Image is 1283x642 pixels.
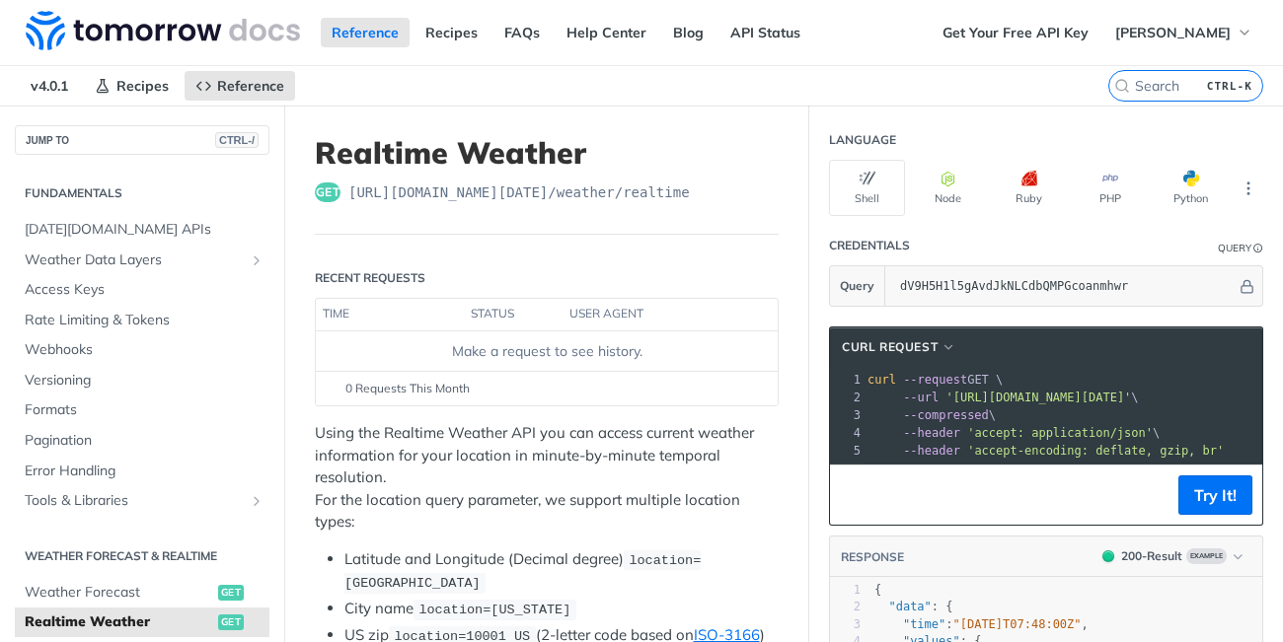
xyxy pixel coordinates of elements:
button: Ruby [991,160,1067,216]
span: Example [1186,548,1227,564]
span: Formats [25,400,264,420]
a: Help Center [556,18,657,47]
span: Versioning [25,371,264,391]
span: [DATE][DOMAIN_NAME] APIs [25,220,264,240]
span: { [874,583,881,597]
div: Language [829,131,896,149]
div: 1 [830,582,861,599]
span: Recipes [116,77,169,95]
a: Webhooks [15,335,269,365]
button: Shell [829,160,905,216]
a: Access Keys [15,275,269,305]
th: user agent [563,299,738,330]
button: JUMP TOCTRL-/ [15,125,269,155]
p: Using the Realtime Weather API you can access current weather information for your location in mi... [315,422,779,534]
div: Query [1218,241,1251,255]
li: Latitude and Longitude (Decimal degree) [344,548,779,595]
a: Pagination [15,426,269,456]
a: Versioning [15,366,269,395]
span: get [218,614,244,630]
button: Python [1153,160,1229,216]
span: [PERSON_NAME] [1115,24,1231,41]
button: 200200-ResultExample [1093,546,1252,566]
span: cURL Request [842,338,938,356]
h1: Realtime Weather [315,135,779,171]
a: Formats [15,395,269,425]
a: Weather Forecastget [15,578,269,607]
button: Copy to clipboard [840,480,868,510]
a: [DATE][DOMAIN_NAME] APIs [15,215,269,245]
kbd: CTRL-K [1202,76,1257,96]
button: Show subpages for Weather Data Layers [249,252,264,268]
img: Tomorrow.io Weather API Docs [26,11,300,50]
span: "data" [888,600,931,613]
span: --header [903,444,960,458]
svg: Search [1114,78,1130,94]
span: --request [903,373,967,387]
a: Reference [185,71,295,101]
span: : , [874,617,1089,631]
span: get [315,182,340,202]
a: FAQs [493,18,551,47]
th: status [464,299,563,330]
span: get [218,585,244,601]
a: Get Your Free API Key [932,18,1099,47]
button: RESPONSE [840,547,905,567]
span: \ [868,391,1139,404]
span: Error Handling [25,462,264,481]
span: --header [903,426,960,440]
i: Information [1253,244,1263,253]
a: Blog [662,18,715,47]
a: Error Handling [15,457,269,486]
button: Show subpages for Tools & Libraries [249,493,264,509]
span: Access Keys [25,280,264,300]
div: 2 [830,389,864,406]
span: Tools & Libraries [25,491,244,511]
div: 3 [830,406,864,424]
li: City name [344,598,779,620]
span: Reference [217,77,284,95]
button: [PERSON_NAME] [1104,18,1263,47]
span: : { [874,600,953,613]
span: "[DATE]T07:48:00Z" [953,617,1082,631]
span: Weather Data Layers [25,250,244,270]
button: cURL Request [835,337,963,357]
h2: Fundamentals [15,184,269,202]
span: --compressed [903,408,989,422]
span: v4.0.1 [20,71,79,101]
a: Reference [321,18,410,47]
div: 200 - Result [1121,547,1182,565]
a: Realtime Weatherget [15,607,269,637]
div: 3 [830,616,861,633]
a: Weather Data LayersShow subpages for Weather Data Layers [15,246,269,275]
span: \ [868,408,996,422]
div: 1 [830,371,864,389]
span: 'accept: application/json' [967,426,1153,440]
a: Rate Limiting & Tokens [15,306,269,335]
button: Query [830,266,885,306]
span: Webhooks [25,340,264,360]
div: Credentials [829,237,910,254]
div: 2 [830,599,861,615]
button: Node [910,160,986,216]
a: Tools & LibrariesShow subpages for Tools & Libraries [15,486,269,516]
span: CTRL-/ [215,132,259,148]
a: API Status [719,18,811,47]
th: time [316,299,464,330]
span: Weather Forecast [25,583,213,603]
a: Recipes [84,71,180,101]
span: Rate Limiting & Tokens [25,311,264,330]
div: 5 [830,442,864,460]
span: 200 [1102,550,1114,562]
div: Recent Requests [315,269,425,287]
svg: More ellipsis [1240,179,1257,197]
button: PHP [1072,160,1148,216]
span: GET \ [868,373,1003,387]
span: --url [903,391,939,404]
span: Realtime Weather [25,612,213,632]
span: location=[US_STATE] [418,603,570,617]
span: \ [868,426,1160,440]
span: Query [840,277,874,295]
a: Recipes [415,18,489,47]
div: QueryInformation [1218,241,1263,255]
